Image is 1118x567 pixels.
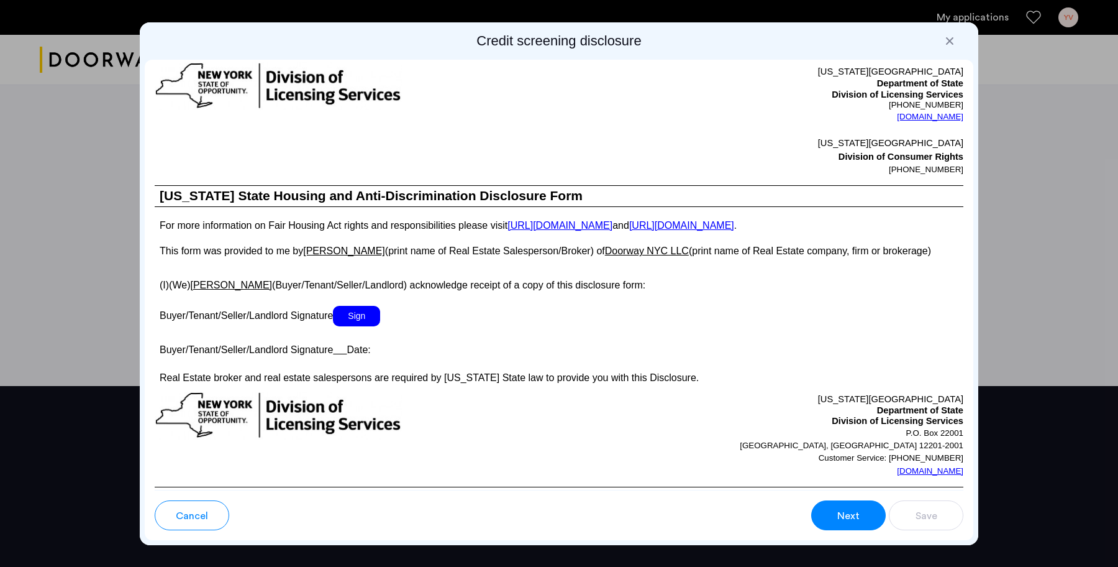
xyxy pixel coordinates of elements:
h3: [US_STATE] State Disclosure Form for Landlord and Tenant [155,487,963,508]
a: [URL][DOMAIN_NAME] [507,220,612,231]
span: Cancel [176,509,208,523]
u: Doorway NYC LLC [605,246,689,256]
u: [PERSON_NAME] [190,280,272,290]
h2: Credit screening disclosure [145,32,973,50]
a: [DOMAIN_NAME] [897,465,963,477]
img: new-york-logo.png [155,392,402,440]
p: [US_STATE][GEOGRAPHIC_DATA] [559,392,963,405]
span: Sign [333,306,380,326]
p: Department of State [559,78,963,90]
p: Division of Consumer Rights [559,150,963,164]
p: Division of Licensing Services [559,90,963,101]
p: This form was provided to me by (print name of Real Estate Salesperson/Broker) of (print name of ... [155,244,963,259]
p: [US_STATE][GEOGRAPHIC_DATA] [559,62,963,78]
p: Department of State [559,405,963,417]
p: Buyer/Tenant/Seller/Landlord Signature Date: [155,339,963,357]
button: button [155,500,229,530]
p: Real Estate broker and real estate salespersons are required by [US_STATE] State law to provide y... [155,371,963,385]
p: (I)(We) (Buyer/Tenant/Seller/Landlord) acknowledge receipt of a copy of this disclosure form: [155,272,963,292]
span: Buyer/Tenant/Seller/Landlord Signature [160,310,333,321]
span: Save [916,509,937,523]
p: P.O. Box 22001 [559,427,963,440]
u: [PERSON_NAME] [303,246,385,256]
button: button [811,500,886,530]
p: For more information on Fair Housing Act rights and responsibilities please visit and . [155,220,963,231]
p: Customer Service: [PHONE_NUMBER] [559,452,963,464]
p: [US_STATE][GEOGRAPHIC_DATA] [559,136,963,150]
h1: [US_STATE] State Housing and Anti-Discrimination Disclosure Form [155,186,963,206]
span: Next [837,509,860,523]
p: [GEOGRAPHIC_DATA], [GEOGRAPHIC_DATA] 12201-2001 [559,440,963,452]
p: Division of Licensing Services [559,416,963,427]
button: button [889,500,963,530]
p: [PHONE_NUMBER] [559,100,963,110]
img: new-york-logo.png [155,62,402,110]
a: [URL][DOMAIN_NAME] [629,220,734,231]
a: [DOMAIN_NAME] [897,111,963,123]
p: [PHONE_NUMBER] [559,164,963,176]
